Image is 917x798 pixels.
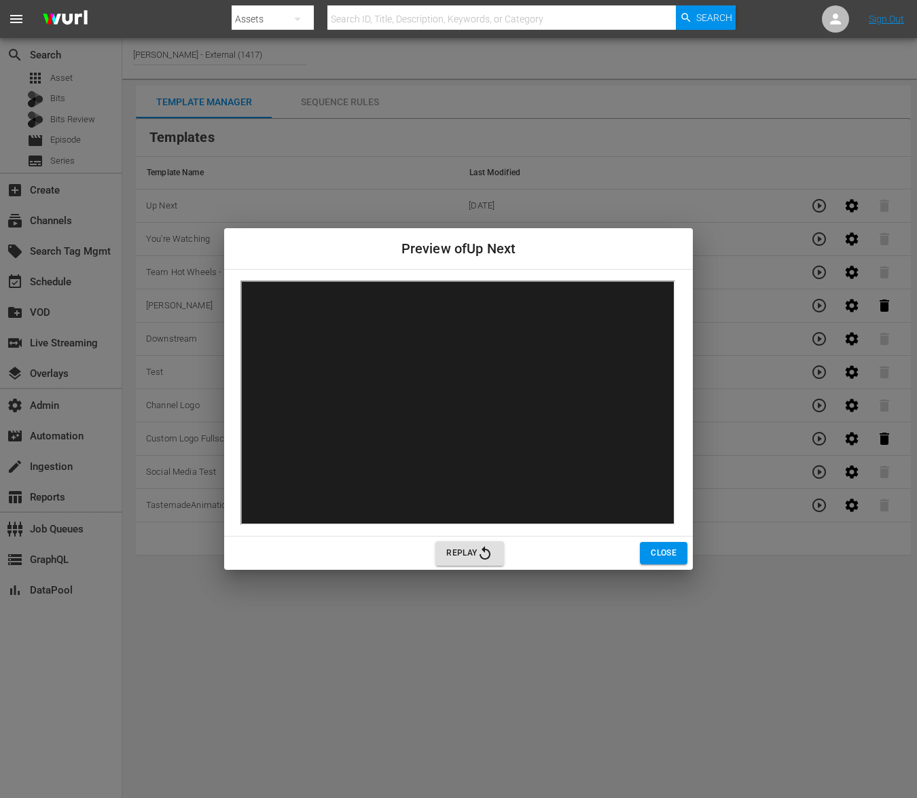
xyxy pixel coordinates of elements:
[8,11,24,27] span: menu
[446,545,493,562] span: Replay
[435,541,504,566] button: Replay
[401,241,516,257] span: Preview of Up Next
[33,3,98,35] img: ans4CAIJ8jUAAAAAAAAAAAAAAAAAAAAAAAAgQb4GAAAAAAAAAAAAAAAAAAAAAAAAJMjXAAAAAAAAAAAAAAAAAAAAAAAAgAT5G...
[640,542,687,564] button: Close
[651,546,677,560] span: Close
[696,5,732,30] span: Search
[869,14,904,24] a: Sign Out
